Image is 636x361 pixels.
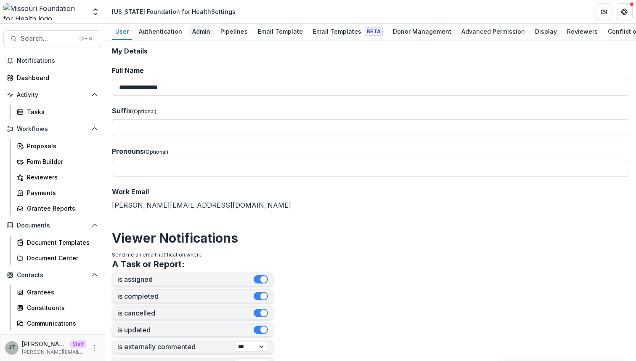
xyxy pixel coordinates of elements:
[117,292,254,300] label: is completed
[254,25,306,37] div: Email Template
[112,187,149,196] span: Work Email
[8,345,15,350] div: Joyce N Temelio
[27,238,95,247] div: Document Templates
[17,222,88,229] span: Documents
[365,27,383,36] span: Beta
[112,259,185,269] h3: A Task or Report:
[3,54,101,67] button: Notifications
[3,88,101,102] button: Open Activity
[13,316,101,330] a: Communications
[13,301,101,315] a: Constituents
[13,139,101,153] a: Proposals
[310,24,386,40] a: Email Templates Beta
[112,47,629,55] h2: My Details
[390,24,455,40] a: Donor Management
[22,340,66,348] p: [PERSON_NAME]
[13,170,101,184] a: Reviewers
[3,219,101,232] button: Open Documents
[27,107,95,116] div: Tasks
[132,108,156,115] span: (Optional)
[27,157,95,166] div: Form Builder
[27,319,95,328] div: Communications
[135,24,185,40] a: Authentication
[21,35,74,43] span: Search...
[532,24,560,40] a: Display
[13,105,101,119] a: Tasks
[112,230,629,246] h2: Viewer Notifications
[27,288,95,297] div: Grantees
[3,334,101,347] button: Open Data & Reporting
[17,91,88,99] span: Activity
[13,285,101,299] a: Grantees
[13,155,101,168] a: Form Builder
[112,25,132,37] div: User
[112,24,132,40] a: User
[135,25,185,37] div: Authentication
[112,7,236,16] div: [US_STATE] Foundation for Health Settings
[27,188,95,197] div: Payments
[112,251,201,258] span: Send me an email notification when:
[254,24,306,40] a: Email Template
[112,147,144,155] span: Pronouns
[532,25,560,37] div: Display
[564,24,601,40] a: Reviewers
[3,3,86,20] img: Missouri Foundation for Health logo
[27,303,95,312] div: Constituents
[112,107,132,115] span: Suffix
[112,187,629,210] div: [PERSON_NAME][EMAIL_ADDRESS][DOMAIN_NAME]
[310,25,386,37] div: Email Templates
[22,348,86,356] p: [PERSON_NAME][EMAIL_ADDRESS][DOMAIN_NAME]
[13,201,101,215] a: Grantee Reports
[217,24,251,40] a: Pipelines
[90,3,101,20] button: Open entity switcher
[390,25,455,37] div: Donor Management
[70,340,86,348] p: Staff
[3,122,101,136] button: Open Workflows
[17,57,98,64] span: Notifications
[13,235,101,249] a: Document Templates
[3,71,101,85] a: Dashboard
[117,309,254,317] label: is cancelled
[77,34,94,43] div: ⌘ + K
[27,204,95,213] div: Grantee Reports
[3,30,101,47] button: Search...
[117,275,254,283] label: is assigned
[27,173,95,182] div: Reviewers
[458,24,528,40] a: Advanced Permission
[189,25,214,37] div: Admin
[90,343,100,353] button: More
[616,3,633,20] button: Get Help
[17,272,88,279] span: Contacts
[27,142,95,150] div: Proposals
[117,343,234,351] label: is externally commented
[144,149,168,155] span: (Optional)
[564,25,601,37] div: Reviewers
[458,25,528,37] div: Advanced Permission
[109,5,239,18] nav: breadcrumb
[217,25,251,37] div: Pipelines
[17,126,88,133] span: Workflows
[189,24,214,40] a: Admin
[13,186,101,200] a: Payments
[27,254,95,262] div: Document Center
[117,326,254,334] label: is updated
[596,3,612,20] button: Partners
[3,268,101,282] button: Open Contacts
[17,73,95,82] div: Dashboard
[112,66,144,75] span: Full Name
[13,251,101,265] a: Document Center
